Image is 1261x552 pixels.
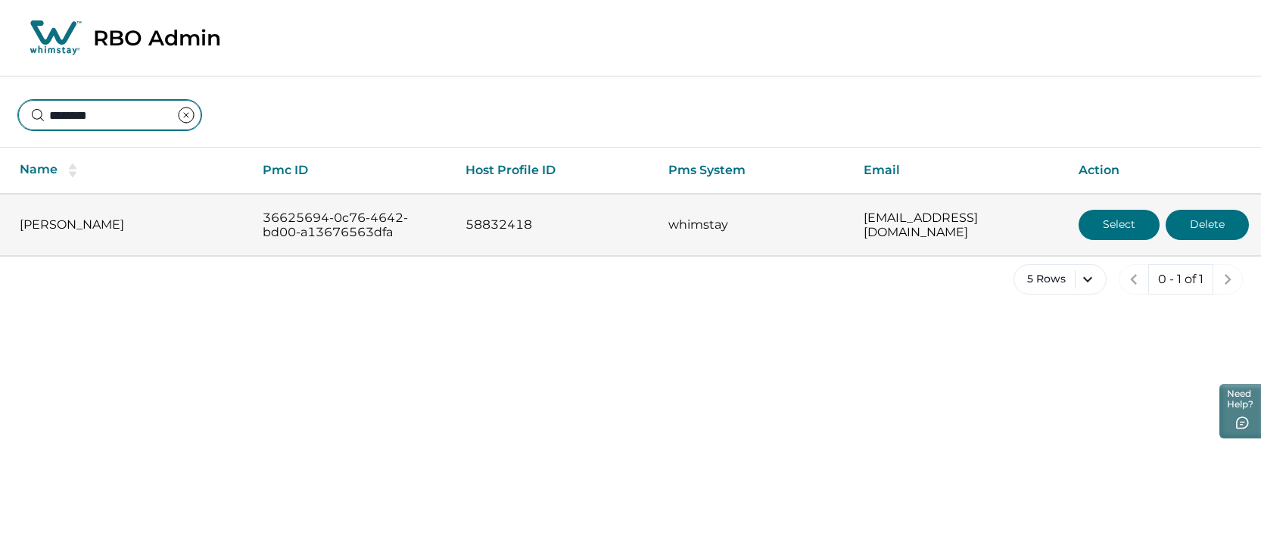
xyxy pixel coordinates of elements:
[453,148,655,194] th: Host Profile ID
[1066,148,1261,194] th: Action
[251,148,454,194] th: Pmc ID
[20,217,238,232] p: [PERSON_NAME]
[1119,264,1149,295] button: previous page
[1166,210,1249,240] button: Delete
[93,25,221,51] p: RBO Admin
[668,217,839,232] p: whimstay
[1158,272,1203,287] p: 0 - 1 of 1
[465,217,643,232] p: 58832418
[1213,264,1243,295] button: next page
[852,148,1066,194] th: Email
[1079,210,1160,240] button: Select
[656,148,852,194] th: Pms System
[171,100,201,130] button: clear input
[864,211,1054,240] p: [EMAIL_ADDRESS][DOMAIN_NAME]
[1148,264,1213,295] button: 0 - 1 of 1
[58,163,88,178] button: sorting
[263,211,442,240] p: 36625694-0c76-4642-bd00-a13676563dfa
[1013,264,1107,295] button: 5 Rows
